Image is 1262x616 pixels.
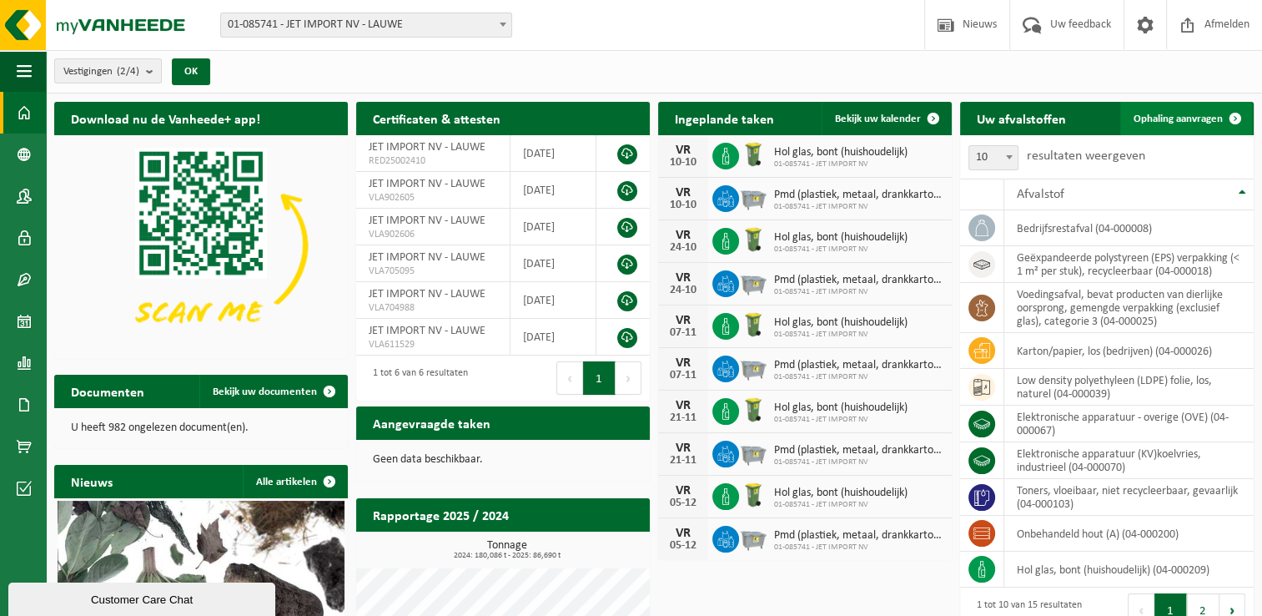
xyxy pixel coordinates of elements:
[822,102,950,135] a: Bekijk uw kalender
[774,372,943,382] span: 01-085741 - JET IMPORT NV
[666,314,700,327] div: VR
[774,415,908,425] span: 01-085741 - JET IMPORT NV
[369,228,497,241] span: VLA902606
[1027,149,1145,163] label: resultaten weergeven
[774,359,943,372] span: Pmd (plastiek, metaal, drankkartons) (bedrijven)
[666,484,700,497] div: VR
[365,540,650,560] h3: Tonnage
[199,375,346,408] a: Bekijk uw documenten
[369,215,485,227] span: JET IMPORT NV - LAUWE
[71,422,331,434] p: U heeft 982 ongelezen document(en).
[739,438,767,467] img: WB-2500-GAL-GY-01
[666,157,700,169] div: 10-10
[220,13,512,38] span: 01-085741 - JET IMPORT NV - LAUWE
[1004,283,1254,333] td: voedingsafval, bevat producten van dierlijke oorsprong, gemengde verpakking (exclusief glas), cat...
[1004,210,1254,246] td: bedrijfsrestafval (04-000008)
[510,209,597,245] td: [DATE]
[369,154,497,168] span: RED25002410
[1004,552,1254,588] td: hol glas, bont (huishoudelijk) (04-000209)
[172,58,210,85] button: OK
[616,361,641,395] button: Next
[510,282,597,319] td: [DATE]
[666,144,700,157] div: VR
[666,497,700,509] div: 05-12
[774,245,908,255] span: 01-085741 - JET IMPORT NV
[774,444,943,457] span: Pmd (plastiek, metaal, drankkartons) (bedrijven)
[1004,442,1254,479] td: elektronische apparatuur (KV)koelvries, industrieel (04-000070)
[835,114,921,124] span: Bekijk uw kalender
[54,465,129,497] h2: Nieuws
[774,500,908,510] span: 01-085741 - JET IMPORT NV
[369,301,497,315] span: VLA704988
[583,361,616,395] button: 1
[63,59,139,84] span: Vestigingen
[1017,188,1064,201] span: Afvalstof
[774,487,908,500] span: Hol glas, bont (huishoudelijk)
[369,191,497,204] span: VLA902605
[356,406,507,439] h2: Aangevraagde taken
[666,229,700,242] div: VR
[739,311,767,339] img: WB-0140-HPE-GN-50
[774,543,943,553] span: 01-085741 - JET IMPORT NV
[739,396,767,424] img: WB-0140-HPE-GN-50
[365,552,650,560] span: 2024: 180,086 t - 2025: 86,690 t
[739,225,767,254] img: WB-0140-HPE-GN-50
[8,579,279,616] iframe: chat widget
[510,172,597,209] td: [DATE]
[774,529,943,543] span: Pmd (plastiek, metaal, drankkartons) (bedrijven)
[739,481,767,509] img: WB-0140-HPE-GN-50
[666,186,700,199] div: VR
[54,58,162,83] button: Vestigingen(2/4)
[525,531,648,564] a: Bekijk rapportage
[369,265,497,278] span: VLA705095
[960,102,1083,134] h2: Uw afvalstoffen
[666,399,700,412] div: VR
[666,442,700,455] div: VR
[369,178,485,190] span: JET IMPORT NV - LAUWE
[369,251,485,264] span: JET IMPORT NV - LAUWE
[510,245,597,282] td: [DATE]
[510,135,597,172] td: [DATE]
[54,375,161,407] h2: Documenten
[666,455,700,467] div: 21-11
[774,189,943,202] span: Pmd (plastiek, metaal, drankkartons) (bedrijven)
[365,360,468,396] div: 1 tot 6 van 6 resultaten
[774,202,943,212] span: 01-085741 - JET IMPORT NV
[666,199,700,211] div: 10-10
[658,102,791,134] h2: Ingeplande taken
[356,102,517,134] h2: Certificaten & attesten
[666,370,700,381] div: 07-11
[774,401,908,415] span: Hol glas, bont (huishoudelijk)
[243,465,346,498] a: Alle artikelen
[666,412,700,424] div: 21-11
[54,135,348,356] img: Download de VHEPlus App
[774,159,908,169] span: 01-085741 - JET IMPORT NV
[1004,246,1254,283] td: geëxpandeerde polystyreen (EPS) verpakking (< 1 m² per stuk), recycleerbaar (04-000018)
[221,13,511,37] span: 01-085741 - JET IMPORT NV - LAUWE
[369,325,485,337] span: JET IMPORT NV - LAUWE
[666,527,700,540] div: VR
[369,338,497,351] span: VLA611529
[774,457,943,467] span: 01-085741 - JET IMPORT NV
[213,386,317,397] span: Bekijk uw documenten
[1004,369,1254,406] td: low density polyethyleen (LDPE) folie, los, naturel (04-000039)
[1004,479,1254,516] td: toners, vloeibaar, niet recycleerbaar, gevaarlijk (04-000103)
[369,288,485,300] span: JET IMPORT NV - LAUWE
[969,146,1018,169] span: 10
[1134,114,1223,124] span: Ophaling aanvragen
[774,274,943,287] span: Pmd (plastiek, metaal, drankkartons) (bedrijven)
[117,66,139,77] count: (2/4)
[774,287,943,297] span: 01-085741 - JET IMPORT NV
[510,319,597,356] td: [DATE]
[739,523,767,552] img: WB-2500-GAL-GY-01
[666,271,700,285] div: VR
[666,242,700,254] div: 24-10
[369,141,485,154] span: JET IMPORT NV - LAUWE
[666,540,700,552] div: 05-12
[739,353,767,381] img: WB-2500-GAL-GY-01
[373,454,633,466] p: Geen data beschikbaar.
[739,268,767,296] img: WB-2500-GAL-GY-01
[666,285,700,296] div: 24-10
[1004,333,1254,369] td: karton/papier, los (bedrijven) (04-000026)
